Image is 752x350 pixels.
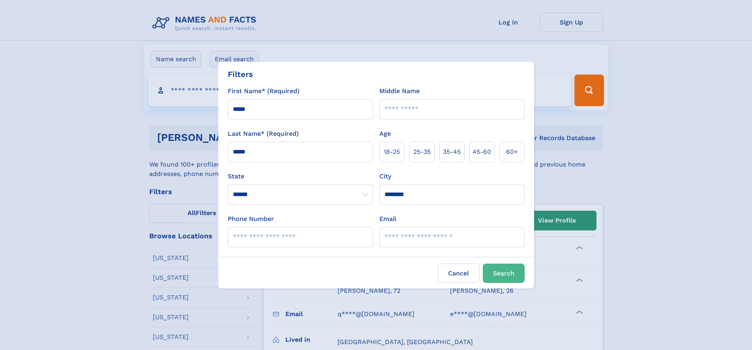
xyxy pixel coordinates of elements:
[379,86,420,96] label: Middle Name
[483,264,525,283] button: Search
[506,147,518,157] span: 60+
[413,147,431,157] span: 25‑35
[379,172,391,181] label: City
[379,129,391,139] label: Age
[228,129,299,139] label: Last Name* (Required)
[438,264,480,283] label: Cancel
[228,214,274,224] label: Phone Number
[228,86,300,96] label: First Name* (Required)
[384,147,400,157] span: 18‑25
[473,147,491,157] span: 45‑60
[443,147,461,157] span: 35‑45
[379,214,396,224] label: Email
[228,68,253,80] div: Filters
[228,172,373,181] label: State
